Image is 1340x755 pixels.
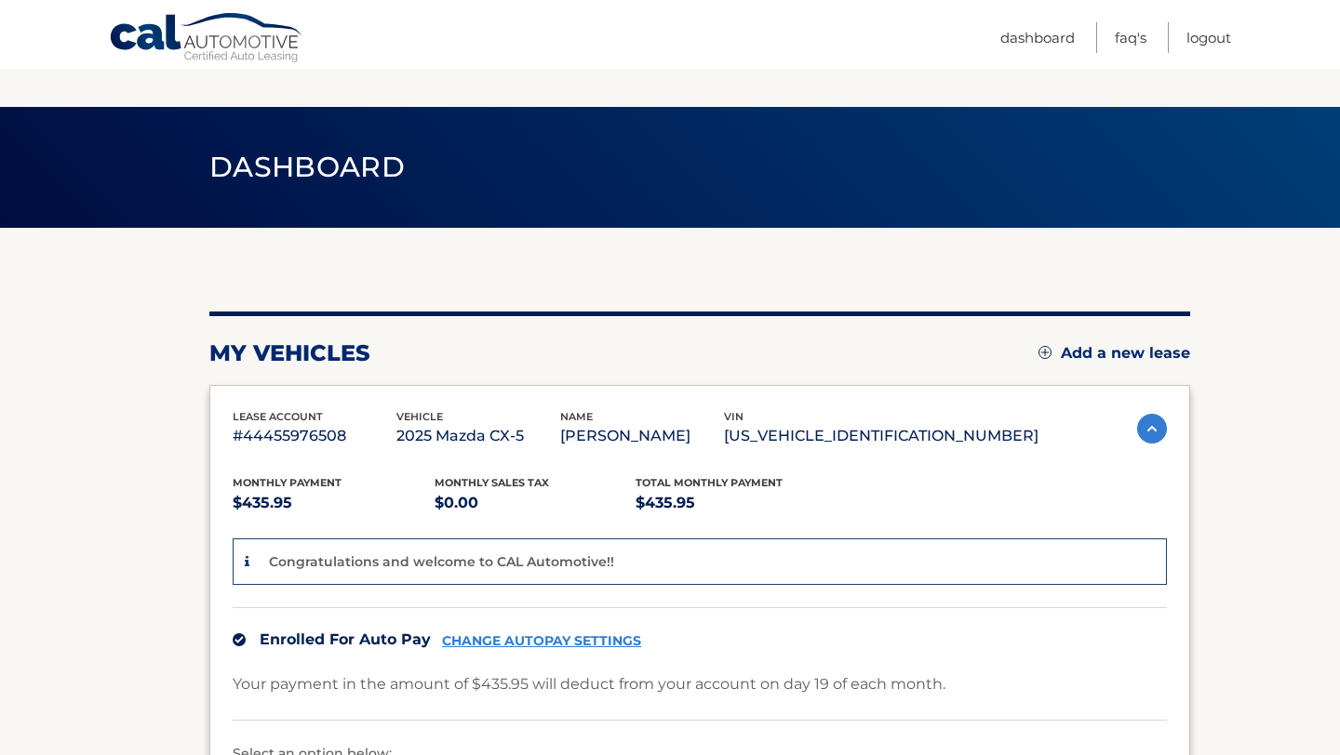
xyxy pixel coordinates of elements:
[269,553,614,570] p: Congratulations and welcome to CAL Automotive!!
[233,423,396,449] p: #44455976508
[260,630,431,648] span: Enrolled For Auto Pay
[109,12,304,66] a: Cal Automotive
[636,490,837,516] p: $435.95
[724,410,744,423] span: vin
[435,476,549,489] span: Monthly sales Tax
[396,423,560,449] p: 2025 Mazda CX-5
[233,410,323,423] span: lease account
[435,490,636,516] p: $0.00
[442,633,641,649] a: CHANGE AUTOPAY SETTINGS
[233,633,246,646] img: check.svg
[1000,22,1075,53] a: Dashboard
[1186,22,1231,53] a: Logout
[233,671,945,697] p: Your payment in the amount of $435.95 will deduct from your account on day 19 of each month.
[209,150,405,184] span: Dashboard
[1038,346,1052,359] img: add.svg
[209,339,370,367] h2: my vehicles
[560,410,593,423] span: name
[233,476,342,489] span: Monthly Payment
[1038,344,1190,363] a: Add a new lease
[636,476,783,489] span: Total Monthly Payment
[1137,414,1167,444] img: accordion-active.svg
[724,423,1038,449] p: [US_VEHICLE_IDENTIFICATION_NUMBER]
[1115,22,1146,53] a: FAQ's
[560,423,724,449] p: [PERSON_NAME]
[396,410,443,423] span: vehicle
[233,490,435,516] p: $435.95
